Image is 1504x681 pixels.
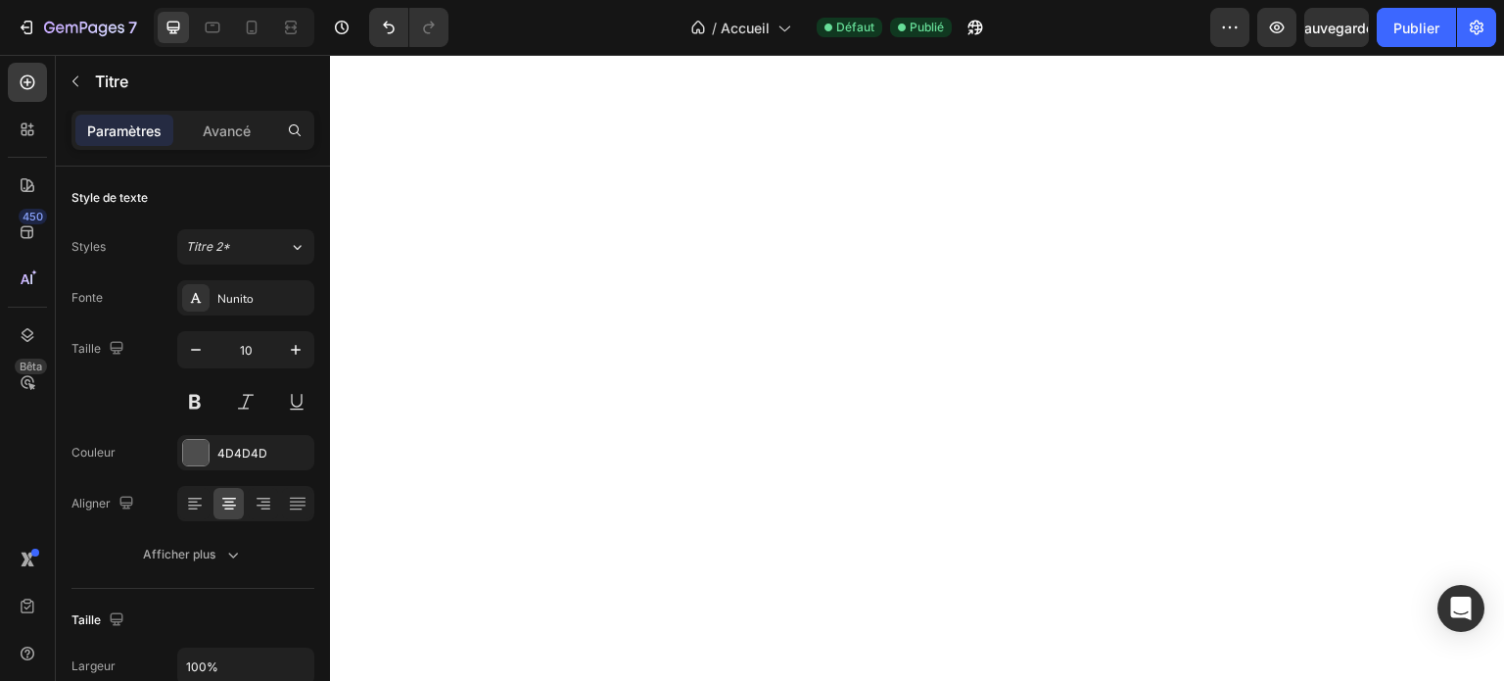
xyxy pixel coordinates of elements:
[87,122,162,139] font: Paramètres
[330,55,1504,681] iframe: Zone de conception
[71,496,111,511] font: Aligner
[71,190,148,205] font: Style de texte
[217,446,267,461] font: 4D4D4D
[1304,8,1369,47] button: Sauvegarder
[217,291,254,307] font: Nunito
[203,122,251,139] font: Avancé
[95,72,128,91] font: Titre
[1393,20,1439,36] font: Publier
[836,20,874,34] font: Défaut
[712,20,717,36] font: /
[71,537,314,572] button: Afficher plus
[143,547,215,561] font: Afficher plus
[71,341,101,356] font: Taille
[95,70,306,93] p: Titre
[1377,8,1456,47] button: Publier
[186,239,230,254] font: Titre 2*
[23,210,43,223] font: 450
[71,445,116,460] font: Couleur
[369,8,448,47] div: Annuler/Rétablir
[721,20,770,36] font: Accueil
[71,239,106,254] font: Styles
[177,229,314,265] button: Titre 2*
[910,20,944,34] font: Publié
[71,612,101,627] font: Taille
[128,18,137,37] font: 7
[1437,585,1484,632] div: Ouvrir Intercom Messenger
[71,658,116,673] font: Largeur
[71,290,103,305] font: Fonte
[20,360,42,373] font: Bêta
[1295,20,1379,36] font: Sauvegarder
[8,8,146,47] button: 7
